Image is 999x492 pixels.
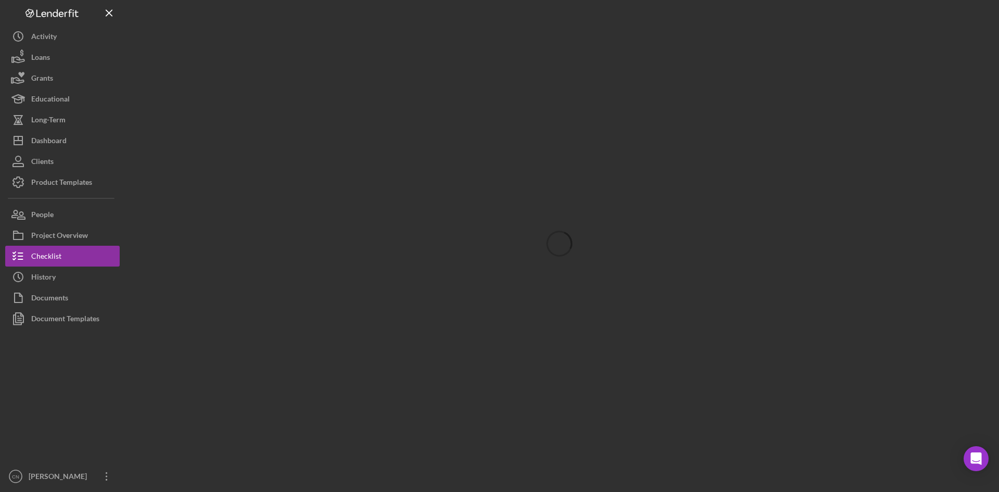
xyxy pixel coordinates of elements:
div: Clients [31,151,54,174]
button: Activity [5,26,120,47]
button: Checklist [5,246,120,267]
button: People [5,204,120,225]
div: Open Intercom Messenger [964,446,989,471]
button: Dashboard [5,130,120,151]
button: Document Templates [5,308,120,329]
button: Product Templates [5,172,120,193]
div: Educational [31,89,70,112]
div: Dashboard [31,130,67,154]
div: Document Templates [31,308,99,332]
button: Project Overview [5,225,120,246]
button: Clients [5,151,120,172]
div: Documents [31,287,68,311]
div: Activity [31,26,57,49]
div: Loans [31,47,50,70]
text: CN [12,474,19,480]
button: Documents [5,287,120,308]
button: Educational [5,89,120,109]
button: Loans [5,47,120,68]
div: Long-Term [31,109,66,133]
div: [PERSON_NAME] [26,466,94,489]
div: Grants [31,68,53,91]
button: History [5,267,120,287]
div: Checklist [31,246,61,269]
div: Product Templates [31,172,92,195]
button: Long-Term [5,109,120,130]
div: People [31,204,54,228]
button: CN[PERSON_NAME] [5,466,120,487]
button: Grants [5,68,120,89]
div: Project Overview [31,225,88,248]
div: History [31,267,56,290]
